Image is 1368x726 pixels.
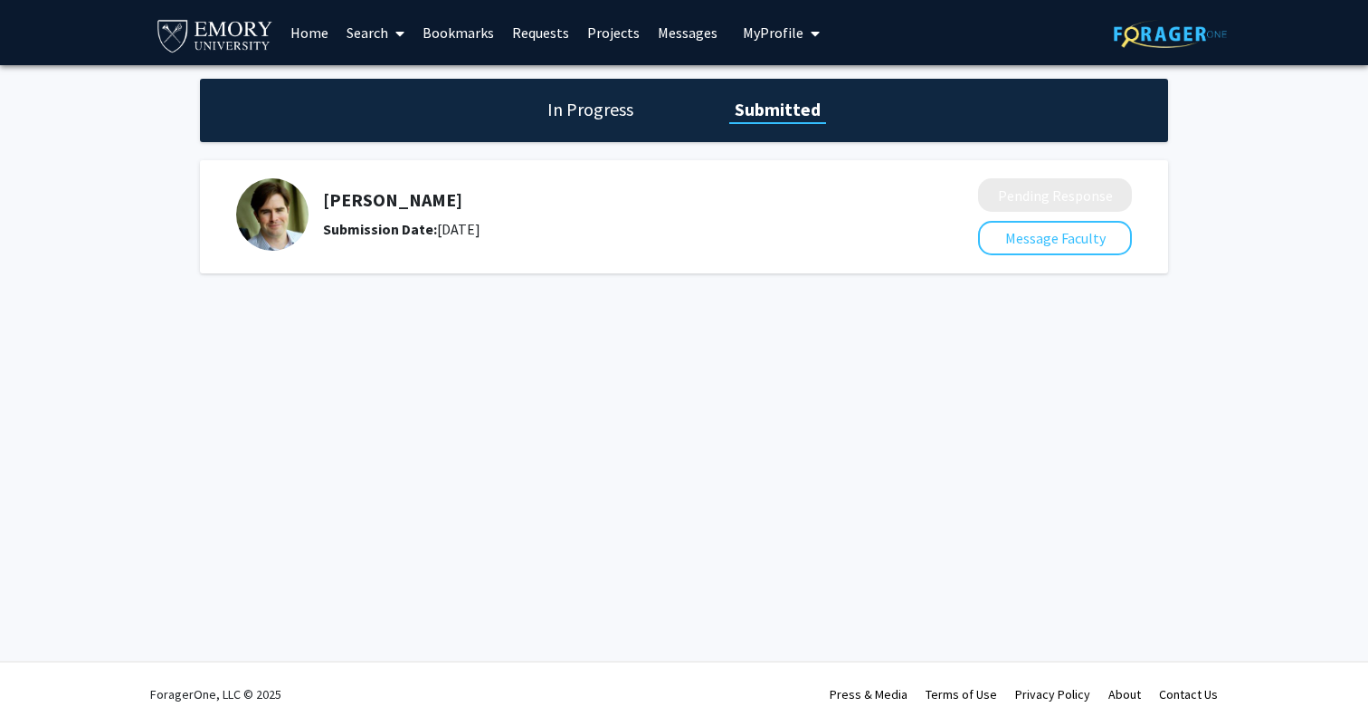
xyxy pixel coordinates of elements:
[281,1,337,64] a: Home
[649,1,727,64] a: Messages
[236,178,309,251] img: Profile Picture
[323,218,882,240] div: [DATE]
[1159,686,1218,702] a: Contact Us
[578,1,649,64] a: Projects
[743,24,803,42] span: My Profile
[542,97,639,122] h1: In Progress
[830,686,907,702] a: Press & Media
[978,229,1132,247] a: Message Faculty
[978,178,1132,212] button: Pending Response
[323,220,437,238] b: Submission Date:
[155,14,275,55] img: Emory University Logo
[14,645,77,712] iframe: Chat
[729,97,826,122] h1: Submitted
[503,1,578,64] a: Requests
[323,189,882,211] h5: [PERSON_NAME]
[413,1,503,64] a: Bookmarks
[926,686,997,702] a: Terms of Use
[150,663,281,726] div: ForagerOne, LLC © 2025
[978,221,1132,255] button: Message Faculty
[1015,686,1090,702] a: Privacy Policy
[337,1,413,64] a: Search
[1114,20,1227,48] img: ForagerOne Logo
[1108,686,1141,702] a: About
